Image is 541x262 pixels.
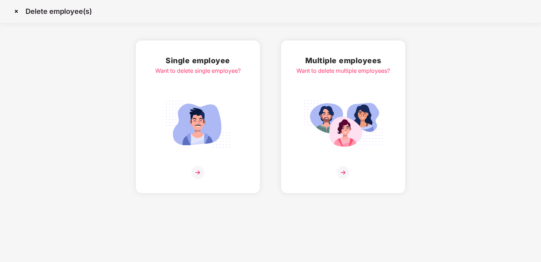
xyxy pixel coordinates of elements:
[191,166,204,179] img: svg+xml;base64,PHN2ZyB4bWxucz0iaHR0cDovL3d3dy53My5vcmcvMjAwMC9zdmciIHdpZHRoPSIzNiIgaGVpZ2h0PSIzNi...
[155,66,241,75] div: Want to delete single employee?
[155,55,241,66] h2: Single employee
[158,97,238,152] img: svg+xml;base64,PHN2ZyB4bWxucz0iaHR0cDovL3d3dy53My5vcmcvMjAwMC9zdmciIGlkPSJTaW5nbGVfZW1wbG95ZWUiIH...
[303,97,383,152] img: svg+xml;base64,PHN2ZyB4bWxucz0iaHR0cDovL3d3dy53My5vcmcvMjAwMC9zdmciIGlkPSJNdWx0aXBsZV9lbXBsb3llZS...
[296,55,390,66] h2: Multiple employees
[337,166,350,179] img: svg+xml;base64,PHN2ZyB4bWxucz0iaHR0cDovL3d3dy53My5vcmcvMjAwMC9zdmciIHdpZHRoPSIzNiIgaGVpZ2h0PSIzNi...
[296,66,390,75] div: Want to delete multiple employees?
[26,7,92,16] p: Delete employee(s)
[11,6,22,17] img: svg+xml;base64,PHN2ZyBpZD0iQ3Jvc3MtMzJ4MzIiIHhtbG5zPSJodHRwOi8vd3d3LnczLm9yZy8yMDAwL3N2ZyIgd2lkdG...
